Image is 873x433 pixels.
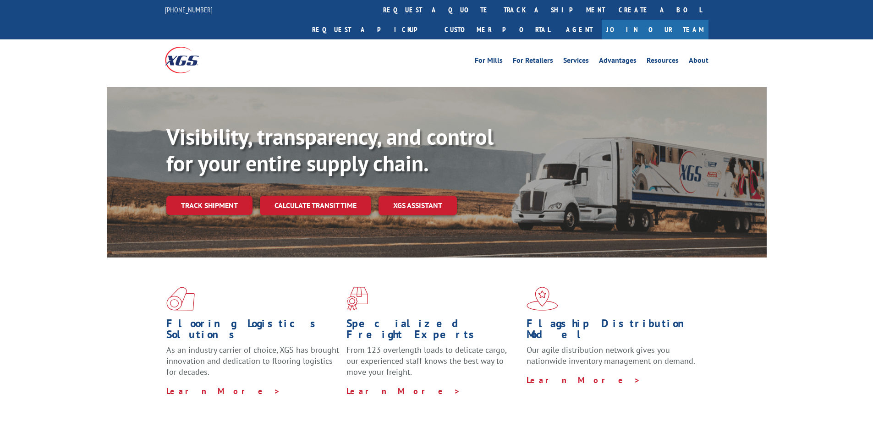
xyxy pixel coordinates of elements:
a: Agent [557,20,602,39]
a: Learn More > [166,386,280,396]
a: For Mills [475,57,503,67]
p: From 123 overlength loads to delicate cargo, our experienced staff knows the best way to move you... [346,345,520,385]
a: For Retailers [513,57,553,67]
a: Request a pickup [305,20,438,39]
a: Learn More > [346,386,461,396]
h1: Flooring Logistics Solutions [166,318,340,345]
a: Track shipment [166,196,253,215]
img: xgs-icon-focused-on-flooring-red [346,287,368,311]
a: Resources [647,57,679,67]
a: About [689,57,708,67]
a: Services [563,57,589,67]
a: Calculate transit time [260,196,371,215]
span: As an industry carrier of choice, XGS has brought innovation and dedication to flooring logistics... [166,345,339,377]
a: Learn More > [527,375,641,385]
a: XGS ASSISTANT [379,196,457,215]
b: Visibility, transparency, and control for your entire supply chain. [166,122,494,177]
a: Advantages [599,57,637,67]
img: xgs-icon-total-supply-chain-intelligence-red [166,287,195,311]
a: [PHONE_NUMBER] [165,5,213,14]
a: Customer Portal [438,20,557,39]
h1: Flagship Distribution Model [527,318,700,345]
img: xgs-icon-flagship-distribution-model-red [527,287,558,311]
a: Join Our Team [602,20,708,39]
span: Our agile distribution network gives you nationwide inventory management on demand. [527,345,695,366]
h1: Specialized Freight Experts [346,318,520,345]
